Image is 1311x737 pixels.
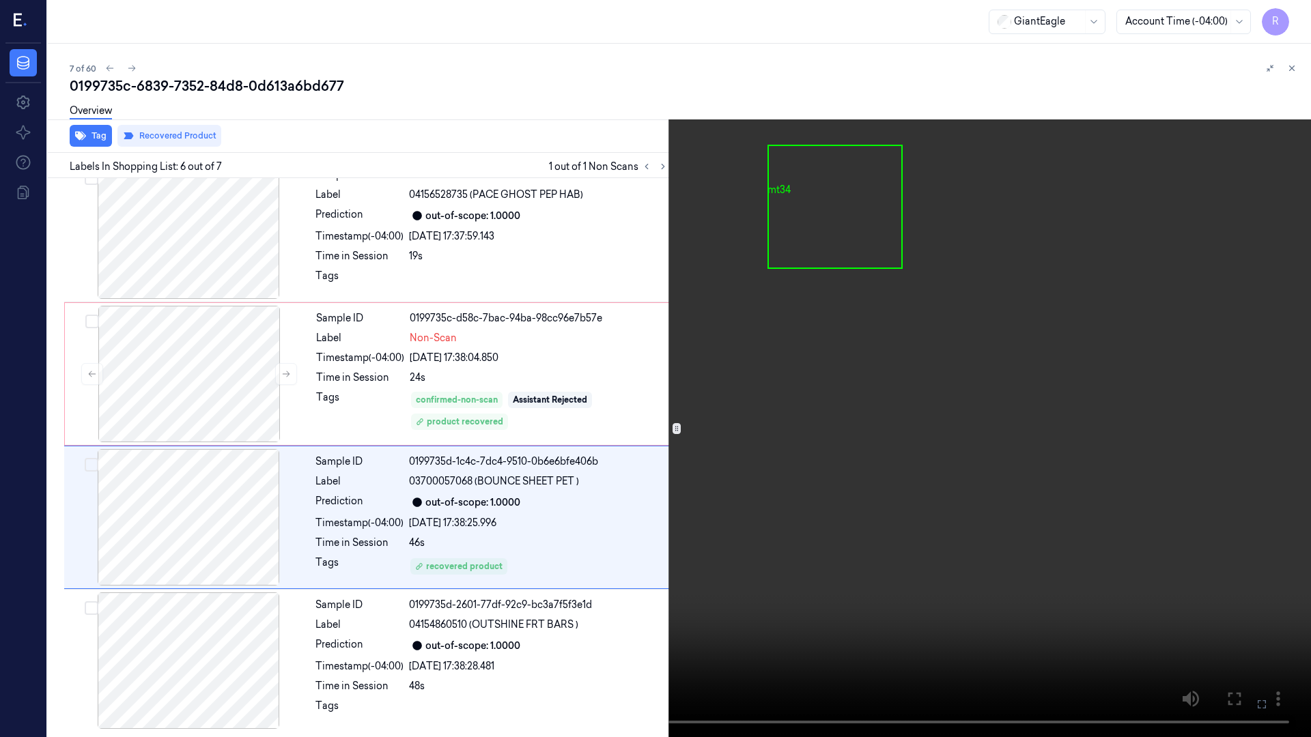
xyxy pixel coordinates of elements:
div: 0199735d-2601-77df-92c9-bc3a7f5f3e1d [409,598,668,612]
div: Prediction [315,207,404,224]
span: 04156528735 (PACE GHOST PEP HAB) [409,188,583,202]
div: Tags [315,269,404,291]
button: Recovered Product [117,125,221,147]
div: product recovered [416,416,503,428]
span: 1 out of 1 Non Scans [549,158,671,175]
div: Time in Session [315,679,404,693]
div: Label [315,618,404,632]
div: 19s [409,249,668,263]
div: Label [315,474,404,489]
button: R [1262,8,1289,35]
span: 7 of 60 [70,63,96,74]
div: [DATE] 17:37:59.143 [409,229,668,244]
button: Select row [85,315,99,328]
div: 0199735d-1c4c-7dc4-9510-0b6e6bfe406b [409,454,668,469]
div: Time in Session [315,249,404,263]
div: [DATE] 17:38:04.850 [410,351,668,365]
div: [DATE] 17:38:25.996 [409,516,668,530]
div: out-of-scope: 1.0000 [425,495,520,510]
div: Assistant Rejected [513,394,587,406]
div: Timestamp (-04:00) [315,516,404,530]
div: 48s [409,679,668,693]
div: Time in Session [315,536,404,550]
div: Sample ID [316,311,404,326]
div: Label [316,331,404,345]
div: recovered product [415,560,503,573]
span: Non-Scan [410,331,457,345]
div: [DATE] 17:38:28.481 [409,659,668,674]
button: Select row [85,458,98,472]
div: out-of-scope: 1.0000 [425,639,520,653]
button: Tag [70,125,112,147]
div: confirmed-non-scan [416,394,498,406]
div: 0199735c-6839-7352-84d8-0d613a6bd677 [70,76,1300,96]
div: Sample ID [315,454,404,469]
div: Prediction [315,637,404,654]
div: Prediction [315,494,404,510]
span: 04154860510 (OUTSHINE FRT BARS ) [409,618,578,632]
div: Timestamp (-04:00) [315,659,404,674]
button: Select row [85,601,98,615]
div: Sample ID [315,598,404,612]
div: out-of-scope: 1.0000 [425,209,520,223]
div: Tags [315,699,404,721]
button: Select row [85,171,98,185]
div: 46s [409,536,668,550]
div: Timestamp (-04:00) [315,229,404,244]
span: Labels In Shopping List: 6 out of 7 [70,160,222,174]
span: 03700057068 (BOUNCE SHEET PET ) [409,474,579,489]
div: Timestamp (-04:00) [316,351,404,365]
a: Overview [70,104,112,119]
div: Tags [316,390,404,431]
div: 0199735c-d58c-7bac-94ba-98cc96e7b57e [410,311,668,326]
div: Tags [315,555,404,577]
div: Label [315,188,404,202]
div: 24s [410,371,668,385]
div: Time in Session [316,371,404,385]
